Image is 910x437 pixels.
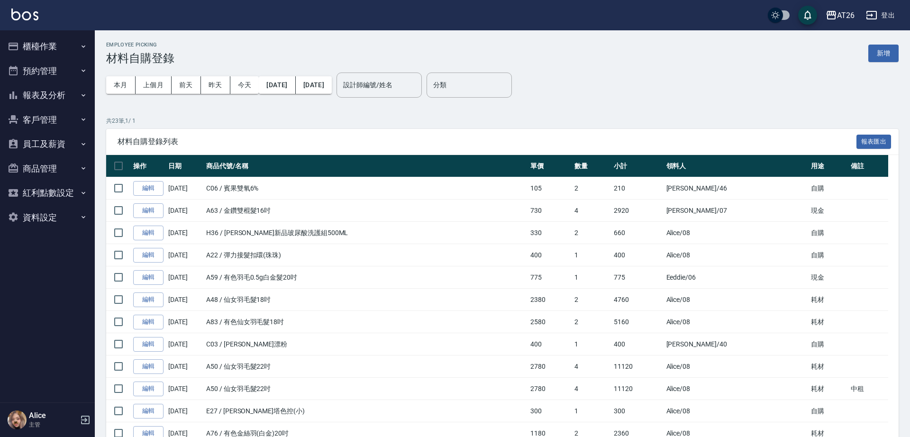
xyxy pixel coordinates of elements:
[204,355,528,378] td: A50 / 仙女羽毛髮22吋
[528,222,572,244] td: 330
[230,76,259,94] button: 今天
[4,205,91,230] button: 資料設定
[572,244,612,266] td: 1
[166,333,204,355] td: [DATE]
[809,333,848,355] td: 自購
[848,155,888,177] th: 備註
[4,83,91,108] button: 報表及分析
[133,337,164,352] a: 編輯
[809,200,848,222] td: 現金
[664,200,809,222] td: [PERSON_NAME] /07
[611,378,664,400] td: 11120
[4,108,91,132] button: 客戶管理
[166,222,204,244] td: [DATE]
[528,355,572,378] td: 2780
[528,311,572,333] td: 2580
[204,333,528,355] td: C03 / [PERSON_NAME]漂粉
[106,52,174,65] h3: 材料自購登錄
[204,222,528,244] td: H36 / [PERSON_NAME]新品玻尿酸洗護組500ML
[4,34,91,59] button: 櫃檯作業
[809,311,848,333] td: 耗材
[664,355,809,378] td: Alice /08
[106,117,899,125] p: 共 23 筆, 1 / 1
[664,222,809,244] td: Alice /08
[664,400,809,422] td: Alice /08
[664,311,809,333] td: Alice /08
[29,411,77,420] h5: Alice
[133,181,164,196] a: 編輯
[611,200,664,222] td: 2920
[166,400,204,422] td: [DATE]
[204,378,528,400] td: A50 / 仙女羽毛髮22吋
[204,266,528,289] td: A59 / 有色羽毛0.5g白金髮20吋
[572,355,612,378] td: 4
[809,177,848,200] td: 自購
[106,76,136,94] button: 本月
[572,266,612,289] td: 1
[528,177,572,200] td: 105
[133,292,164,307] a: 編輯
[133,248,164,263] a: 編輯
[133,315,164,329] a: 編輯
[572,311,612,333] td: 2
[572,333,612,355] td: 1
[259,76,295,94] button: [DATE]
[296,76,332,94] button: [DATE]
[528,266,572,289] td: 775
[611,177,664,200] td: 210
[204,311,528,333] td: A83 / 有色仙女羽毛髮18吋
[611,289,664,311] td: 4760
[837,9,855,21] div: AT26
[201,76,230,94] button: 昨天
[204,200,528,222] td: A63 / 金鑽雙棍髮16吋
[8,410,27,429] img: Person
[166,244,204,266] td: [DATE]
[133,270,164,285] a: 編輯
[166,266,204,289] td: [DATE]
[611,355,664,378] td: 11120
[664,289,809,311] td: Alice /08
[166,355,204,378] td: [DATE]
[528,289,572,311] td: 2380
[611,333,664,355] td: 400
[204,177,528,200] td: C06 / 賓果雙氧6%
[4,156,91,181] button: 商品管理
[166,378,204,400] td: [DATE]
[204,289,528,311] td: A48 / 仙女羽毛髮18吋
[133,203,164,218] a: 編輯
[166,177,204,200] td: [DATE]
[572,155,612,177] th: 數量
[664,244,809,266] td: Alice /08
[204,155,528,177] th: 商品代號/名稱
[528,200,572,222] td: 730
[822,6,858,25] button: AT26
[572,289,612,311] td: 2
[856,135,892,149] button: 報表匯出
[611,222,664,244] td: 660
[798,6,817,25] button: save
[136,76,172,94] button: 上個月
[118,137,856,146] span: 材料自購登錄列表
[611,244,664,266] td: 400
[133,359,164,374] a: 編輯
[166,289,204,311] td: [DATE]
[809,244,848,266] td: 自購
[868,45,899,62] button: 新增
[4,181,91,205] button: 紅利點數設定
[611,155,664,177] th: 小計
[131,155,166,177] th: 操作
[572,400,612,422] td: 1
[611,266,664,289] td: 775
[664,333,809,355] td: [PERSON_NAME] /40
[528,333,572,355] td: 400
[166,200,204,222] td: [DATE]
[572,177,612,200] td: 2
[528,244,572,266] td: 400
[528,400,572,422] td: 300
[172,76,201,94] button: 前天
[809,222,848,244] td: 自購
[204,400,528,422] td: E27 / [PERSON_NAME]塔色控(小)
[664,177,809,200] td: [PERSON_NAME] /46
[868,48,899,57] a: 新增
[572,200,612,222] td: 4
